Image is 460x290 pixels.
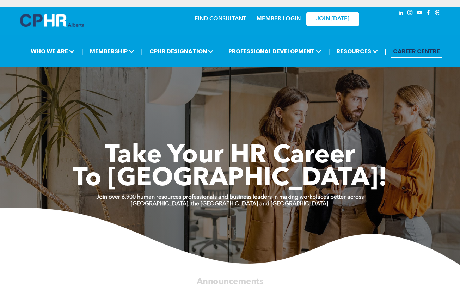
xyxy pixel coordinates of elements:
[416,9,423,18] a: youtube
[391,45,442,58] a: CAREER CENTRE
[96,195,364,200] strong: Join over 6,900 human resources professionals and business leaders in making workplaces better ac...
[20,14,84,27] img: A blue and white logo for cp alberta
[328,44,330,58] li: |
[397,9,405,18] a: linkedin
[29,45,77,58] span: WHO WE ARE
[306,12,359,26] a: JOIN [DATE]
[88,45,136,58] span: MEMBERSHIP
[131,201,330,207] strong: [GEOGRAPHIC_DATA], the [GEOGRAPHIC_DATA] and [GEOGRAPHIC_DATA].
[406,9,414,18] a: instagram
[147,45,216,58] span: CPHR DESIGNATION
[434,9,442,18] a: Social network
[316,16,349,23] span: JOIN [DATE]
[425,9,433,18] a: facebook
[195,16,246,22] a: FIND CONSULTANT
[335,45,380,58] span: RESOURCES
[197,277,264,286] span: Announcements
[73,166,387,192] span: To [GEOGRAPHIC_DATA]!
[385,44,386,58] li: |
[141,44,143,58] li: |
[257,16,301,22] a: MEMBER LOGIN
[81,44,83,58] li: |
[220,44,222,58] li: |
[226,45,324,58] span: PROFESSIONAL DEVELOPMENT
[105,143,355,169] span: Take Your HR Career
